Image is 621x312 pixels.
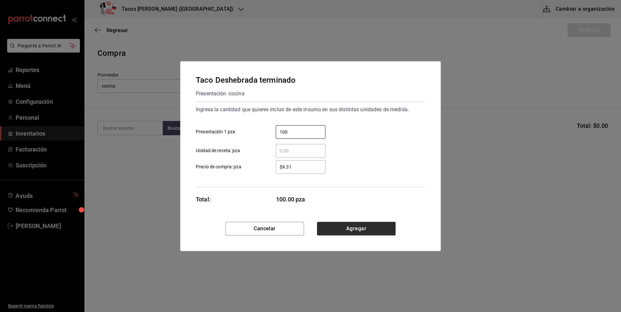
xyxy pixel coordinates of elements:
[196,163,241,170] span: Precio de compra: pza
[276,147,325,155] input: Unidad de receta: pza
[225,222,304,235] button: Cancelar
[196,195,211,204] div: Total:
[196,74,296,86] div: Taco Deshebrada terminado
[196,128,235,135] span: Presentación 1 pza
[276,163,325,171] input: Precio de compra: pza
[276,128,325,136] input: Presentación 1 pza
[317,222,396,235] button: Agregar
[196,147,240,154] span: Unidad de receta: pza
[196,104,425,115] div: Ingresa la cantidad que quieres incluir de este insumo en sus distintas unidades de medida.
[196,89,296,99] div: Presentación - cocina
[276,195,326,204] span: 100.00 pza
